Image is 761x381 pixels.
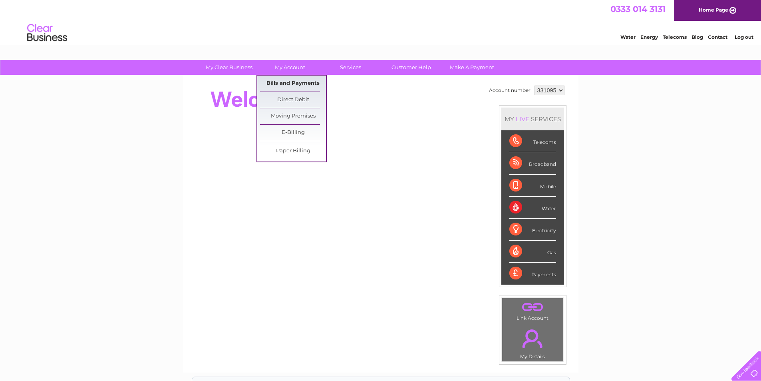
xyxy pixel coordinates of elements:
[663,34,687,40] a: Telecoms
[260,76,326,92] a: Bills and Payments
[620,34,636,40] a: Water
[260,125,326,141] a: E-Billing
[735,34,753,40] a: Log out
[192,4,570,39] div: Clear Business is a trading name of Verastar Limited (registered in [GEOGRAPHIC_DATA] No. 3667643...
[640,34,658,40] a: Energy
[610,4,666,14] a: 0333 014 3131
[260,143,326,159] a: Paper Billing
[708,34,727,40] a: Contact
[509,175,556,197] div: Mobile
[257,60,323,75] a: My Account
[260,92,326,108] a: Direct Debit
[439,60,505,75] a: Make A Payment
[514,115,531,123] div: LIVE
[502,323,564,362] td: My Details
[318,60,383,75] a: Services
[509,197,556,219] div: Water
[487,84,533,97] td: Account number
[27,21,68,45] img: logo.png
[378,60,444,75] a: Customer Help
[504,300,561,314] a: .
[501,108,564,130] div: MY SERVICES
[509,130,556,152] div: Telecoms
[509,263,556,284] div: Payments
[196,60,262,75] a: My Clear Business
[509,219,556,241] div: Electricity
[260,108,326,124] a: Moving Premises
[502,298,564,323] td: Link Account
[691,34,703,40] a: Blog
[509,152,556,174] div: Broadband
[504,325,561,353] a: .
[509,241,556,263] div: Gas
